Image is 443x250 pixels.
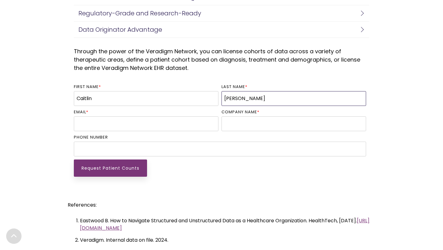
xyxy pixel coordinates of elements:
input: Request Patient Counts [74,159,147,177]
p: References: [68,201,375,209]
span: Email [74,109,86,115]
span: Eastwood B. How to Navigate Structured and Unstructured Data as a Healthcare Organization. Health... [80,217,357,224]
h4: Regulatory-Grade and Research-Ready [78,10,361,17]
iframe: Drift Chat Widget [325,212,436,243]
span: Phone number [74,134,108,140]
a: [URL][DOMAIN_NAME] [80,217,369,232]
h4: Data Originator Advantage [78,26,361,33]
span: Veradigm. Internal data on file. 2024. [80,236,168,244]
a: Data Originator Advantage [74,22,369,38]
span: First name [74,84,99,90]
p: Through the power of the Veradigm Network, you can license cohorts of data across a variety of th... [74,47,369,72]
a: Regulatory-Grade and Research-Ready [74,5,369,21]
span: Last name [221,84,245,90]
span: Company name [221,109,257,115]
